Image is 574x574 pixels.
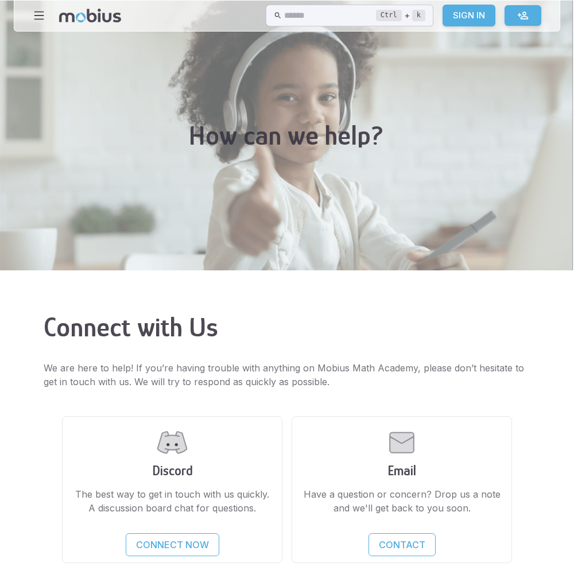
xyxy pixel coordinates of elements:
[44,361,530,389] p: We are here to help! If you’re having trouble with anything on Mobius Math Academy, please don’t ...
[301,463,502,478] h3: Email
[44,312,530,343] h2: Connect with Us
[72,487,273,515] p: The best way to get in touch with us quickly. A discussion board chat for questions.
[443,5,495,26] a: Sign In
[379,538,425,552] p: Contact
[376,9,425,22] div: +
[72,463,273,478] h3: Discord
[412,10,425,21] kbd: k
[301,487,502,515] p: Have a question or concern? Drop us a note and we'll get back to you soon.
[369,533,436,556] a: Contact
[136,538,209,552] p: Connect Now
[126,533,219,556] a: Connect Now
[376,10,402,21] kbd: Ctrl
